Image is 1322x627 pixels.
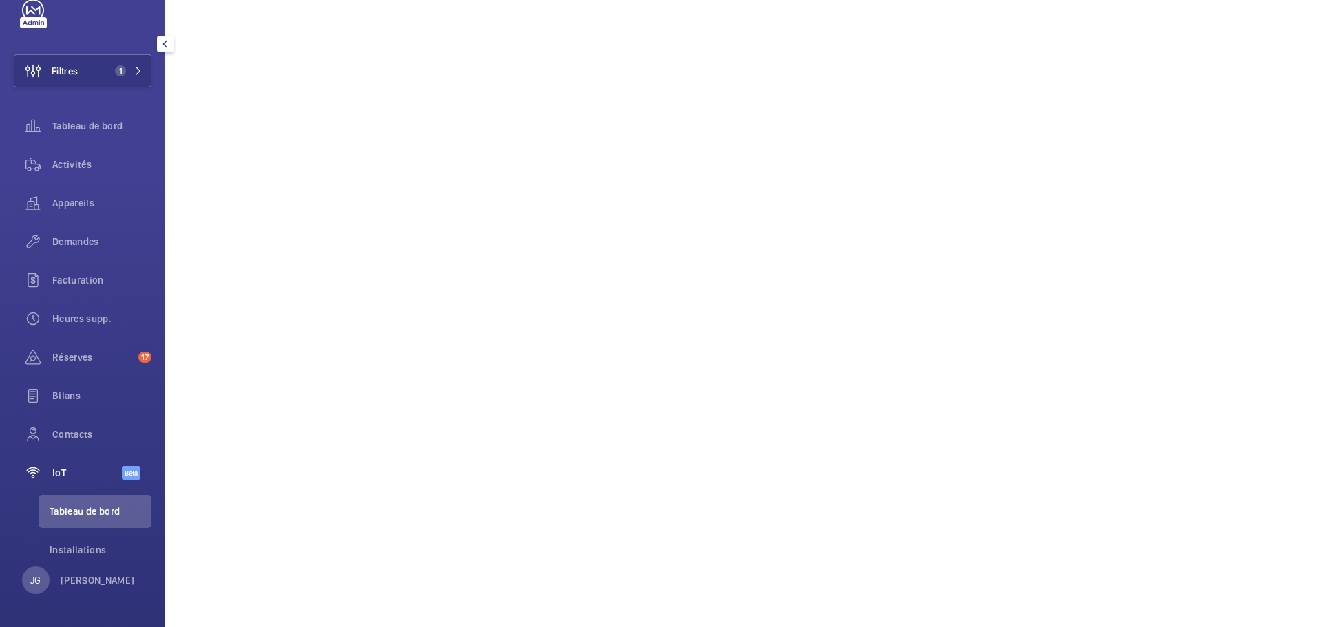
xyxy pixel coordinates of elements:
span: Bilans [52,389,151,403]
span: Tableau de bord [50,504,151,518]
span: Installations [50,543,151,557]
span: Filtres [52,64,78,78]
span: Heures supp. [52,312,151,326]
span: 1 [115,65,126,76]
span: Facturation [52,273,151,287]
span: Beta [122,466,140,480]
span: 17 [138,352,151,363]
span: Demandes [52,235,151,248]
span: IoT [52,466,122,480]
p: [PERSON_NAME] [61,573,135,587]
button: Filtres1 [14,54,151,87]
span: Activités [52,158,151,171]
span: Tableau de bord [52,119,151,133]
span: Réserves [52,350,133,364]
span: Appareils [52,196,151,210]
span: Contacts [52,427,151,441]
p: JG [30,573,41,587]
